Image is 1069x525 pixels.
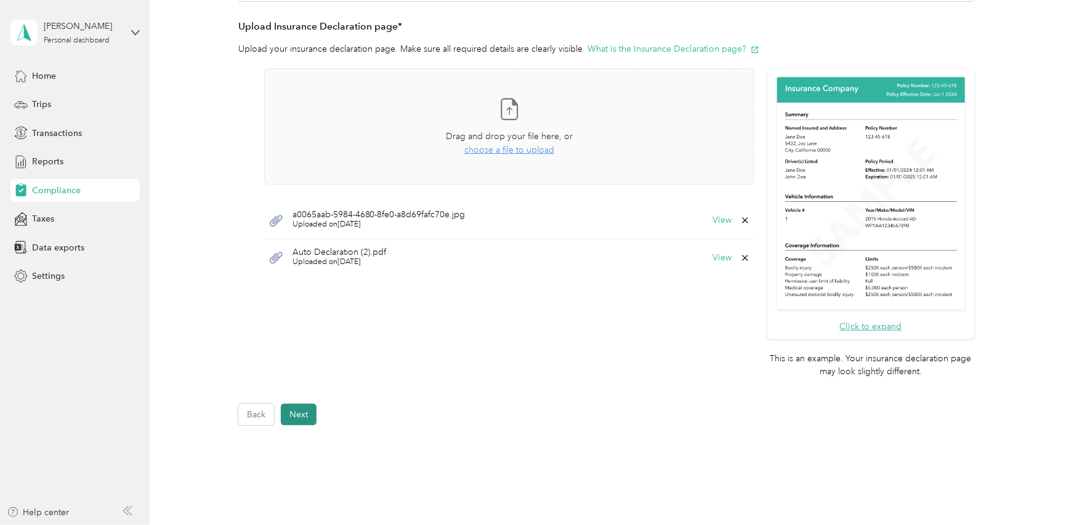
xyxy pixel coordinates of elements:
div: [PERSON_NAME] [44,20,121,33]
span: Drag and drop your file here, or [446,131,573,142]
button: Help center [7,506,70,519]
p: Upload your insurance declaration page. Make sure all required details are clearly visible. [238,42,974,55]
button: Next [281,404,317,425]
span: Data exports [32,241,84,254]
span: Transactions [32,127,82,140]
span: Drag and drop your file here, orchoose a file to upload [265,69,754,184]
span: Uploaded on [DATE] [292,219,466,230]
span: Reports [32,155,63,168]
iframe: Everlance-gr Chat Button Frame [1000,456,1069,525]
span: a0065aab-5984-4680-8fe0-a8d69fafc70e.jpg [292,210,466,219]
span: Compliance [32,184,81,197]
h3: Upload Insurance Declaration page* [238,19,974,34]
button: What is the Insurance Declaration page? [587,42,759,55]
span: Uploaded on [DATE] [292,257,387,268]
div: Personal dashboard [44,37,110,44]
span: Auto Declaration (2).pdf [292,248,387,257]
span: choose a file to upload [464,145,554,155]
button: View [712,216,732,225]
button: Click to expand [840,320,902,333]
button: View [712,254,732,262]
span: Home [32,70,56,82]
span: Settings [32,270,65,283]
span: Trips [32,98,51,111]
p: This is an example. Your insurance declaration page may look slightly different. [767,352,974,378]
span: Taxes [32,212,54,225]
button: Back [238,404,274,425]
img: Sample insurance declaration [774,75,968,313]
